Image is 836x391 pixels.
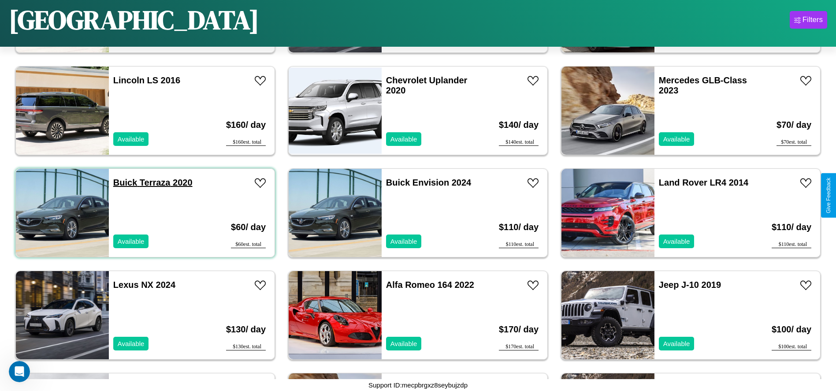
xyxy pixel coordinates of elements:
div: $ 70 est. total [777,139,811,146]
a: Land Rover LR4 2014 [659,178,748,187]
a: Alfa Romeo 164 2022 [386,280,474,290]
a: Jeep J-10 2019 [659,280,721,290]
div: Give Feedback [825,178,832,213]
p: Available [663,133,690,145]
h3: $ 110 / day [499,213,539,241]
p: Available [118,235,145,247]
div: $ 110 est. total [499,241,539,248]
a: Chevrolet Uplander 2020 [386,75,468,95]
div: Filters [803,15,823,24]
h3: $ 140 / day [499,111,539,139]
p: Available [390,133,417,145]
p: Available [118,338,145,350]
p: Support ID: mecpbrgxz8seybujzdp [368,379,468,391]
p: Available [390,338,417,350]
a: Lexus NX 2024 [113,280,175,290]
h3: $ 110 / day [772,213,811,241]
p: Available [390,235,417,247]
p: Available [118,133,145,145]
a: Buick Envision 2024 [386,178,471,187]
div: $ 100 est. total [772,343,811,350]
div: $ 60 est. total [231,241,266,248]
button: Filters [790,11,827,29]
h1: [GEOGRAPHIC_DATA] [9,2,259,38]
div: $ 110 est. total [772,241,811,248]
a: Lincoln LS 2016 [113,75,180,85]
h3: $ 130 / day [226,316,266,343]
div: $ 140 est. total [499,139,539,146]
p: Available [663,235,690,247]
iframe: Intercom live chat [9,361,30,382]
h3: $ 70 / day [777,111,811,139]
h3: $ 170 / day [499,316,539,343]
a: Mercedes GLB-Class 2023 [659,75,747,95]
div: $ 170 est. total [499,343,539,350]
h3: $ 160 / day [226,111,266,139]
a: Buick Terraza 2020 [113,178,193,187]
h3: $ 100 / day [772,316,811,343]
div: $ 160 est. total [226,139,266,146]
p: Available [663,338,690,350]
h3: $ 60 / day [231,213,266,241]
div: $ 130 est. total [226,343,266,350]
